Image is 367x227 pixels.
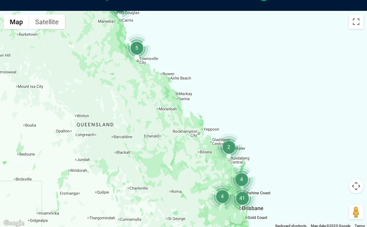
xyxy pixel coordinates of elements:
div: 5 [123,34,150,62]
button: Map camera controls [349,179,363,193]
div: 2 [215,133,243,161]
button: Show satellite imagery [29,14,65,29]
button: Toggle fullscreen view [349,14,363,29]
div: 41 [228,184,256,212]
button: Show street map [4,14,29,29]
button: Drag Pegman onto the map to open Street View [349,205,363,219]
div: 4 [228,165,255,193]
div: 4 [209,182,236,210]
